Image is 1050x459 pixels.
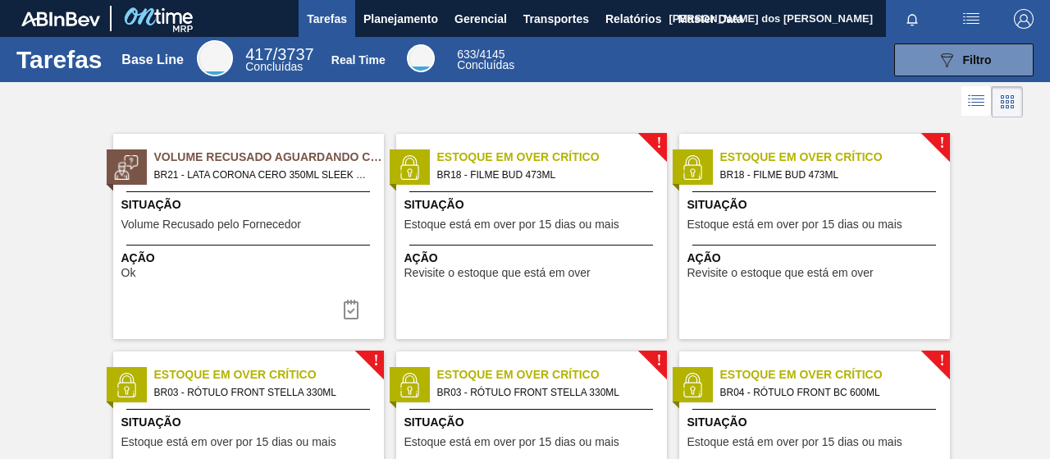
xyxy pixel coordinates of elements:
[404,196,663,213] span: Situação
[687,196,946,213] span: Situação
[245,60,303,73] span: Concluídas
[437,383,654,402] span: BR03 - RÓTULO FRONT STELLA 330ML
[656,137,661,149] span: !
[457,48,476,61] span: 633
[154,166,371,184] span: BR21 - LATA CORONA CERO 350ML SLEEK Volume - 624882
[720,149,950,166] span: Estoque em Over Crítico
[680,155,705,180] img: status
[963,53,992,67] span: Filtro
[992,86,1023,117] div: Visão em Cards
[687,414,946,431] span: Situação
[680,373,705,397] img: status
[961,86,992,117] div: Visão em Lista
[331,53,386,67] div: Real Time
[720,166,937,184] span: BR18 - FILME BUD 473ML
[245,45,272,63] span: 417
[197,40,233,76] div: Base Line
[404,414,663,431] span: Situação
[121,436,336,448] span: Estoque está em over por 15 dias ou mais
[245,45,313,63] span: / 3737
[114,373,139,397] img: status
[687,218,902,231] span: Estoque está em over por 15 dias ou mais
[437,366,667,383] span: Estoque em Over Crítico
[404,436,619,448] span: Estoque está em over por 15 dias ou mais
[605,9,661,29] span: Relatórios
[939,137,944,149] span: !
[1014,9,1034,29] img: Logout
[687,250,946,267] span: Ação
[687,267,874,279] span: Revisite o estoque que está em over
[397,373,422,397] img: status
[331,293,371,326] button: icon-task-complete
[404,267,591,279] span: Revisite o estoque que está em over
[154,383,371,402] span: BR03 - RÓTULO FRONT STELLA 330ML
[437,166,654,184] span: BR18 - FILME BUD 473ML
[886,7,938,30] button: Notificações
[121,250,380,267] span: Ação
[961,9,981,29] img: userActions
[121,196,380,213] span: Situação
[894,44,1034,76] button: Filtro
[407,44,435,72] div: Real Time
[341,300,361,319] img: icon-task-complete
[114,155,139,180] img: status
[154,149,384,166] span: Volume Recusado Aguardando Ciência
[939,355,944,367] span: !
[457,48,504,61] span: / 4145
[307,9,347,29] span: Tarefas
[121,414,380,431] span: Situação
[21,11,100,26] img: TNhmsLtSVTkK8tSr43FrP2fwEKptu5GPRR3wAAAABJRU5ErkJggg==
[16,50,103,69] h1: Tarefas
[245,48,313,72] div: Base Line
[404,250,663,267] span: Ação
[121,53,184,67] div: Base Line
[457,49,514,71] div: Real Time
[687,436,902,448] span: Estoque está em over por 15 dias ou mais
[373,355,378,367] span: !
[404,218,619,231] span: Estoque está em over por 15 dias ou mais
[121,267,136,279] span: Ok
[363,9,438,29] span: Planejamento
[454,9,507,29] span: Gerencial
[397,155,422,180] img: status
[457,58,514,71] span: Concluídas
[720,383,937,402] span: BR04 - RÓTULO FRONT BC 600ML
[523,9,589,29] span: Transportes
[720,366,950,383] span: Estoque em Over Crítico
[656,355,661,367] span: !
[154,366,384,383] span: Estoque em Over Crítico
[437,149,667,166] span: Estoque em Over Crítico
[331,293,371,326] div: Completar tarefa: 30192025
[121,218,301,231] span: Volume Recusado pelo Fornecedor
